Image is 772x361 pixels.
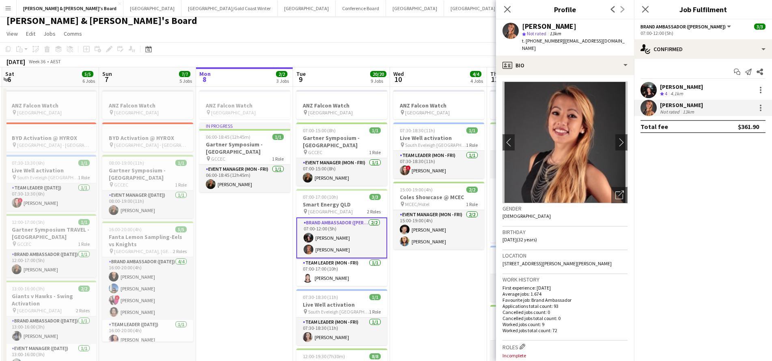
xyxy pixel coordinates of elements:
[634,39,772,59] div: Confirmed
[296,189,387,286] app-job-card: 07:00-17:00 (10h)3/3Smart Energy QLD [GEOGRAPHIC_DATA]2 RolesBrand Ambassador ([PERSON_NAME])2/20...
[527,30,546,37] span: Not rated
[296,90,387,119] app-job-card: ANZ Falcon Watch [GEOGRAPHIC_DATA]
[502,297,628,303] p: Favourite job: Brand Ambassador
[634,4,772,15] h3: Job Fulfilment
[393,151,484,178] app-card-role: Team Leader (Mon - Fri)1/107:30-18:30 (11h)![PERSON_NAME]
[392,75,404,84] span: 10
[181,0,278,16] button: [GEOGRAPHIC_DATA]/Gold Coast Winter
[78,174,90,180] span: 1 Role
[393,122,484,178] app-job-card: 07:30-18:30 (11h)1/1Live Well activation South Eveleigh [GEOGRAPHIC_DATA]1 RoleTeam Leader (Mon -...
[78,286,90,292] span: 2/2
[115,295,120,300] span: !
[76,307,90,314] span: 2 Roles
[272,134,284,140] span: 1/1
[78,219,90,225] span: 1/1
[199,122,290,129] div: In progress
[369,309,381,315] span: 1 Role
[369,149,381,155] span: 1 Role
[296,122,387,186] div: 07:00-15:00 (8h)1/1Gartner Symposium - [GEOGRAPHIC_DATA] GCCEC1 RoleEvent Manager (Mon - Fri)1/10...
[308,309,369,315] span: South Eveleigh [GEOGRAPHIC_DATA]
[40,28,59,39] a: Jobs
[640,24,732,30] button: Brand Ambassador ([PERSON_NAME])
[502,228,628,236] h3: Birthday
[296,70,306,77] span: Tue
[502,205,628,212] h3: Gender
[5,250,96,277] app-card-role: Brand Ambassador ([DATE])1/112:00-17:00 (5h)[PERSON_NAME]
[82,71,93,77] span: 5/5
[496,56,634,75] div: Bio
[5,155,96,211] app-job-card: 07:30-13:30 (6h)1/1Live Well activation South Eveleigh [GEOGRAPHIC_DATA]1 RoleTeam Leader ([DATE]...
[102,257,193,320] app-card-role: Brand Ambassador ([DATE])4/416:00-20:00 (4h)[PERSON_NAME][PERSON_NAME]![PERSON_NAME][PERSON_NAME]
[199,141,290,155] h3: Gartner Symposium - [GEOGRAPHIC_DATA]
[490,90,581,119] div: ANZ Falcon Watch [GEOGRAPHIC_DATA]
[5,122,96,152] app-job-card: BYD Activation @ HYROX [GEOGRAPHIC_DATA] - [GEOGRAPHIC_DATA]
[6,58,25,66] div: [DATE]
[198,75,211,84] span: 8
[386,0,444,16] button: [GEOGRAPHIC_DATA]
[548,30,563,37] span: 13km
[78,241,90,247] span: 1 Role
[296,158,387,186] app-card-role: Event Manager (Mon - Fri)1/107:00-15:00 (8h)[PERSON_NAME]
[109,160,144,166] span: 08:00-19:00 (11h)
[199,122,290,192] app-job-card: In progress06:00-18:45 (12h45m)1/1Gartner Symposium - [GEOGRAPHIC_DATA] GCCEC1 RoleEvent Manager ...
[738,122,759,131] div: $361.90
[665,90,667,97] span: 4
[522,23,576,30] div: [PERSON_NAME]
[502,327,628,333] p: Worked jobs total count: 72
[296,201,387,208] h3: Smart Energy QLD
[102,90,193,119] app-job-card: ANZ Falcon Watch [GEOGRAPHIC_DATA]
[303,294,338,300] span: 07:30-18:30 (11h)
[102,155,193,218] app-job-card: 08:00-19:00 (11h)1/1Gartner Symposium - [GEOGRAPHIC_DATA] GCCEC1 RoleEvent Manager ([DATE])1/108:...
[5,214,96,277] app-job-card: 12:00-17:00 (5h)1/1Gartner Symposium TRAVEL - [GEOGRAPHIC_DATA] GCCEC1 RoleBrand Ambassador ([DAT...
[470,78,483,84] div: 4 Jobs
[489,75,500,84] span: 11
[303,127,336,133] span: 07:00-15:00 (8h)
[640,24,726,30] span: Brand Ambassador (Mon - Fri)
[5,167,96,174] h3: Live Well activation
[367,208,381,215] span: 2 Roles
[5,90,96,119] app-job-card: ANZ Falcon Watch [GEOGRAPHIC_DATA]
[12,219,45,225] span: 12:00-17:00 (5h)
[502,260,612,266] span: [STREET_ADDRESS][PERSON_NAME][PERSON_NAME]
[502,352,628,359] p: Incomplete
[466,187,478,193] span: 2/2
[502,285,628,291] p: First experience: [DATE]
[17,142,90,148] span: [GEOGRAPHIC_DATA] - [GEOGRAPHIC_DATA]
[405,142,466,148] span: South Eveleigh [GEOGRAPHIC_DATA]
[640,30,766,36] div: 07:00-12:00 (5h)
[175,160,187,166] span: 1/1
[502,315,628,321] p: Cancelled jobs total count: 0
[502,82,628,203] img: Crew avatar or photo
[102,70,112,77] span: Sun
[102,134,193,142] h3: BYD Activation @ HYROX
[490,246,581,302] app-job-card: 07:30-18:30 (11h)1/1Live Well activation South Eveleigh [GEOGRAPHIC_DATA]1 RoleTeam Leader (Mon -...
[502,303,628,309] p: Applications total count: 93
[78,160,90,166] span: 1/1
[102,167,193,181] h3: Gartner Symposium - [GEOGRAPHIC_DATA]
[660,83,703,90] div: [PERSON_NAME]
[109,226,142,232] span: 16:00-20:00 (4h)
[60,28,85,39] a: Comms
[369,353,381,359] span: 8/8
[490,317,581,331] h3: Share A Coke - COLES Conference
[50,58,61,64] div: AEST
[211,156,225,162] span: GCCEC
[490,122,581,243] app-job-card: 06:00-12:00 (6h)6/6Coles Showcase @ MCEC MCEC - [GEOGRAPHIC_DATA]2 RolesEvent Manager (Mon - Fri)...
[5,183,96,211] app-card-role: Team Leader ([DATE])1/107:30-13:30 (6h)![PERSON_NAME]
[272,156,284,162] span: 1 Role
[502,236,537,243] span: [DATE] (32 years)
[490,258,581,265] h3: Live Well activation
[199,165,290,192] app-card-role: Event Manager (Mon - Fri)1/106:00-18:45 (12h45m)[PERSON_NAME]
[199,90,290,119] div: ANZ Falcon Watch [GEOGRAPHIC_DATA]
[502,252,628,259] h3: Location
[490,274,581,302] app-card-role: Team Leader (Mon - Fri)1/107:30-18:30 (11h)[PERSON_NAME]
[393,134,484,142] h3: Live Well activation
[102,221,193,342] app-job-card: 16:00-20:00 (4h)5/5Fanta Lemon Sampling-Eels vs Knights [GEOGRAPHIC_DATA], [GEOGRAPHIC_DATA]2 Rol...
[405,201,429,207] span: MCEC/Hotel
[296,289,387,345] app-job-card: 07:30-18:30 (11h)1/1Live Well activation South Eveleigh [GEOGRAPHIC_DATA]1 RoleTeam Leader (Mon -...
